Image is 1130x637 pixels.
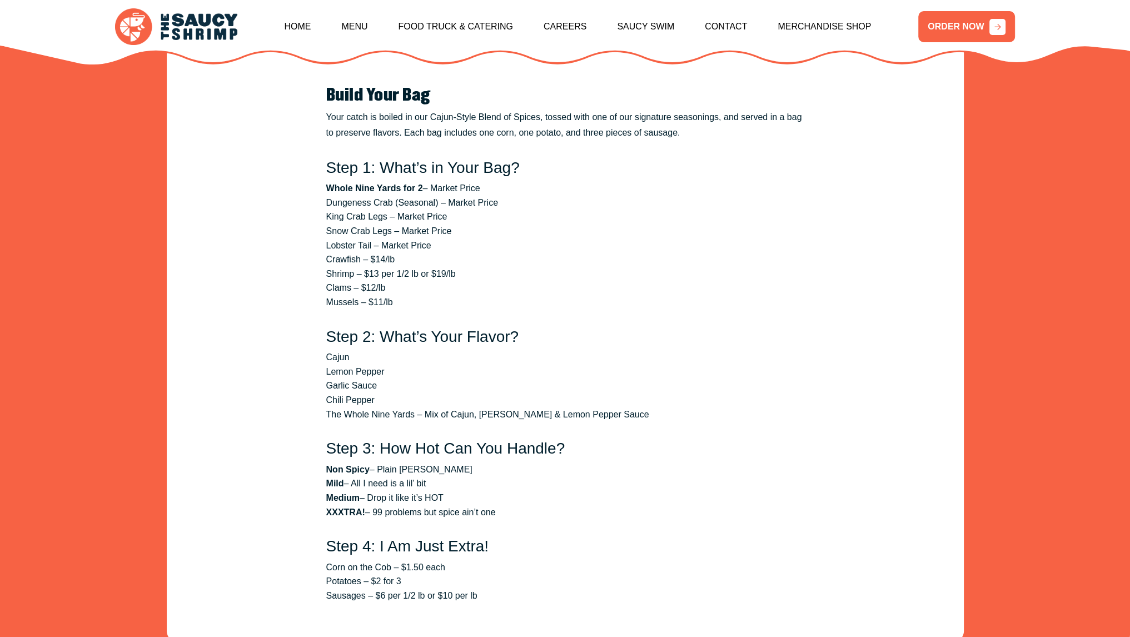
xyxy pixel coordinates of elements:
[326,183,423,193] strong: Whole Nine Yards for 2
[326,210,804,224] li: King Crab Legs – Market Price
[918,11,1015,42] a: ORDER NOW
[326,224,804,238] li: Snow Crab Legs – Market Price
[326,589,804,603] li: Sausages – $6 per 1/2 lb or $10 per lb
[326,476,804,491] li: – All I need is a lil’ bit
[617,3,674,51] a: Saucy Swim
[326,491,804,505] li: – Drop it like it’s HOT
[326,181,804,196] li: – Market Price
[115,8,237,46] img: logo
[326,281,804,295] li: Clams – $12/lb
[326,537,804,556] h3: Step 4: I Am Just Extra!
[326,393,804,407] li: Chili Pepper
[544,3,586,51] a: Careers
[326,407,804,422] li: The Whole Nine Yards – Mix of Cajun, [PERSON_NAME] & Lemon Pepper Sauce
[326,462,804,477] li: – Plain [PERSON_NAME]
[326,574,804,589] li: Potatoes – $2 for 3
[326,505,804,520] li: – 99 problems but spice ain’t one
[326,379,804,393] li: Garlic Sauce
[326,507,365,517] strong: XXXTRA!
[326,196,804,210] li: Dungeness Crab (Seasonal) – Market Price
[326,158,804,177] h3: Step 1: What’s in Your Bag?
[398,3,513,51] a: Food Truck & Catering
[326,295,804,310] li: Mussels – $11/lb
[705,3,747,51] a: Contact
[778,3,871,51] a: Merchandise Shop
[284,3,311,51] a: Home
[326,479,344,488] strong: Mild
[326,110,804,141] p: Your catch is boiled in our Cajun-Style Blend of Spices, tossed with one of our signature seasoni...
[326,252,804,267] li: Crawfish – $14/lb
[326,365,804,379] li: Lemon Pepper
[326,493,360,502] strong: Medium
[326,267,804,281] li: Shrimp – $13 per 1/2 lb or $19/lb
[326,238,804,253] li: Lobster Tail – Market Price
[326,560,804,575] li: Corn on the Cob – $1.50 each
[326,86,804,105] h2: Build Your Bag
[326,465,370,474] strong: Non Spicy
[341,3,367,51] a: Menu
[326,350,804,365] li: Cajun
[326,327,804,346] h3: Step 2: What’s Your Flavor?
[326,439,804,458] h3: Step 3: How Hot Can You Handle?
